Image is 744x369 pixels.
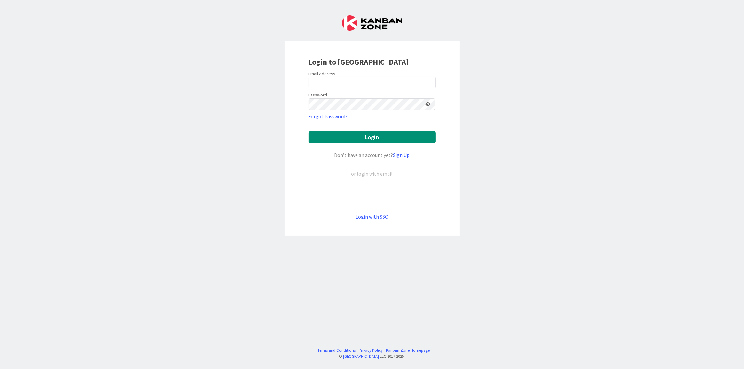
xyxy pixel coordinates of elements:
[309,131,436,143] button: Login
[350,170,395,178] div: or login with email
[386,347,430,353] a: Kanban Zone Homepage
[342,15,402,31] img: Kanban Zone
[343,354,379,359] a: [GEOGRAPHIC_DATA]
[309,71,336,77] label: Email Address
[309,92,327,98] label: Password
[359,347,383,353] a: Privacy Policy
[309,112,348,120] a: Forgot Password?
[314,353,430,359] div: © LLC 2017- 2025 .
[356,213,388,220] a: Login with SSO
[317,347,356,353] a: Terms and Conditions
[393,152,410,158] a: Sign Up
[309,151,436,159] div: Don’t have an account yet?
[305,188,439,202] iframe: Kirjaudu Google-tilillä -painike
[309,57,409,67] b: Login to [GEOGRAPHIC_DATA]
